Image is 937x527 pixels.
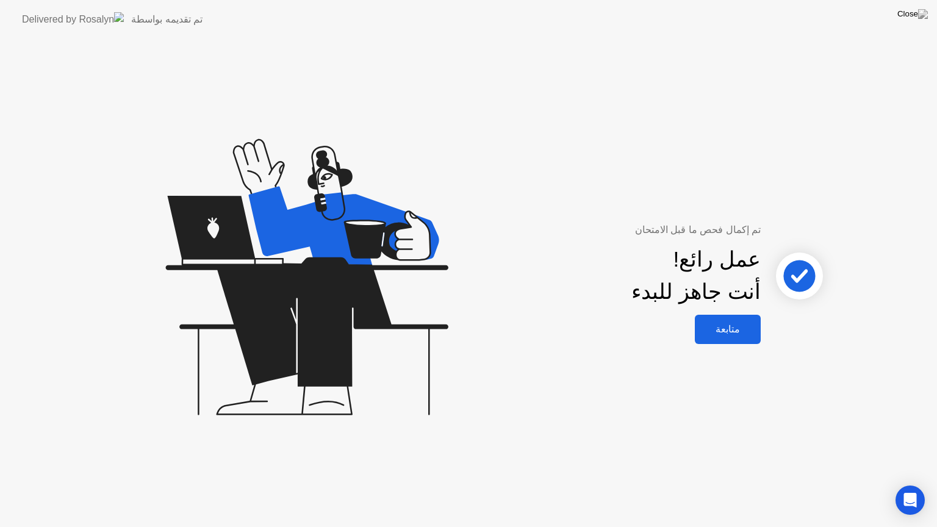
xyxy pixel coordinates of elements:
[897,9,928,19] img: Close
[631,243,761,308] div: عمل رائع! أنت جاهز للبدء
[698,323,757,335] div: متابعة
[695,315,761,344] button: متابعة
[22,12,124,26] img: Delivered by Rosalyn
[509,223,761,237] div: تم إكمال فحص ما قبل الامتحان
[896,486,925,515] div: Open Intercom Messenger
[131,12,203,27] div: تم تقديمه بواسطة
